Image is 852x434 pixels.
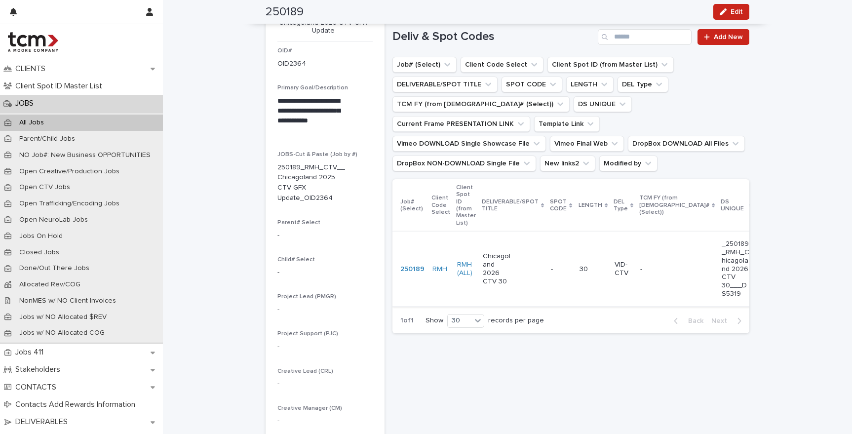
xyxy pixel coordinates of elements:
[11,313,115,321] p: Jobs w/ NO Allocated $REV
[11,216,96,224] p: Open NeuroLab Jobs
[277,379,373,389] p: -
[400,197,426,215] p: Job# (Select)
[277,331,338,337] span: Project Support (PJC)
[277,257,315,263] span: Child# Select
[550,136,624,152] button: Vimeo Final Web
[551,263,555,274] p: -
[639,193,709,218] p: TCM FY (from [DEMOGRAPHIC_DATA]# (Select))
[488,316,544,325] p: records per page
[11,64,53,74] p: CLIENTS
[277,267,373,277] p: -
[502,77,562,92] button: SPOT CODE
[11,248,67,257] p: Closed Jobs
[579,200,602,211] p: LENGTH
[400,265,425,274] a: 250189
[11,365,68,374] p: Stakeholders
[277,305,373,315] p: -
[731,8,743,15] span: Edit
[707,316,749,325] button: Next
[534,116,600,132] button: Template Link
[392,30,594,44] h1: Deliv & Spot Codes
[483,252,512,285] p: Chicagoland 2026 CTV 30
[11,232,71,240] p: Jobs On Hold
[618,77,668,92] button: DEL Type
[482,197,539,215] p: DELIVERABLE/SPOT TITLE
[277,59,306,69] p: OID2364
[11,400,143,409] p: Contacts Add Rewards Information
[711,317,733,324] span: Next
[277,220,320,226] span: Parent# Select
[666,316,707,325] button: Back
[277,368,333,374] span: Creative Lead (CRL)
[721,197,746,215] p: DS UNIQUE
[11,135,83,143] p: Parent/Child Jobs
[277,405,342,411] span: Creative Manager (CM)
[11,264,97,273] p: Done/Out There Jobs
[266,5,304,19] h2: 250189
[697,29,749,45] a: Add New
[11,183,78,192] p: Open CTV Jobs
[277,230,373,240] p: -
[11,280,88,289] p: Allocated Rev/COG
[598,29,692,45] input: Search
[277,152,357,158] span: JOBS-Cut & Paste (Job by #)
[640,265,669,274] p: -
[277,416,373,426] p: -
[11,99,41,108] p: JOBS
[277,342,373,352] p: -
[277,19,369,36] p: Chicagoland 2025 CTV GFX Update
[628,136,745,152] button: DropBox DOWNLOAD All Files
[11,81,110,91] p: Client Spot ID Master List
[580,265,607,274] p: 30
[277,162,349,203] p: 250189_RMH_CTV__Chicagoland 2025 CTV GFX Update_OID2364
[722,240,751,298] p: _250189_RMH_Chicagoland 2026 CTV 30___DS5319
[456,182,476,229] p: Client Spot ID (from Master List)
[11,297,124,305] p: NonMES w/ NO Client Invoices
[574,96,632,112] button: DS UNIQUE
[392,77,498,92] button: DELIVERABLE/SPOT TITLE
[11,199,127,208] p: Open Trafficking/Encoding Jobs
[547,57,674,73] button: Client Spot ID (from Master List)
[431,193,450,218] p: Client Code Select
[11,167,127,176] p: Open Creative/Production Jobs
[392,156,536,171] button: DropBox NON-DOWNLOAD Single File
[461,57,543,73] button: Client Code Select
[615,261,632,277] p: VID-CTV
[277,85,348,91] span: Primary Goal/Description
[277,48,292,54] span: OID#
[11,348,51,357] p: Jobs 411
[392,57,457,73] button: Job# (Select)
[392,136,546,152] button: Vimeo DOWNLOAD Single Showcase File
[11,383,64,392] p: CONTACTS
[599,156,658,171] button: Modified by
[550,197,567,215] p: SPOT CODE
[11,151,158,159] p: NO Job#: New Business OPPORTUNITIES
[432,265,447,274] a: RMH
[682,317,703,324] span: Back
[392,96,570,112] button: TCM FY (from Job# (Select))
[714,34,743,40] span: Add New
[614,197,628,215] p: DEL Type
[8,32,58,52] img: 4hMmSqQkux38exxPVZHQ
[540,156,595,171] button: New links2
[277,294,336,300] span: Project Lead (PMGR)
[392,116,530,132] button: Current Frame PRESENTATION LINK
[11,417,76,427] p: DELIVERABLES
[11,329,113,337] p: Jobs w/ NO Allocated COG
[448,316,471,326] div: 30
[713,4,749,20] button: Edit
[566,77,614,92] button: LENGTH
[457,261,475,277] a: RMH (ALL)
[426,316,443,325] p: Show
[11,118,52,127] p: All Jobs
[392,309,422,333] p: 1 of 1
